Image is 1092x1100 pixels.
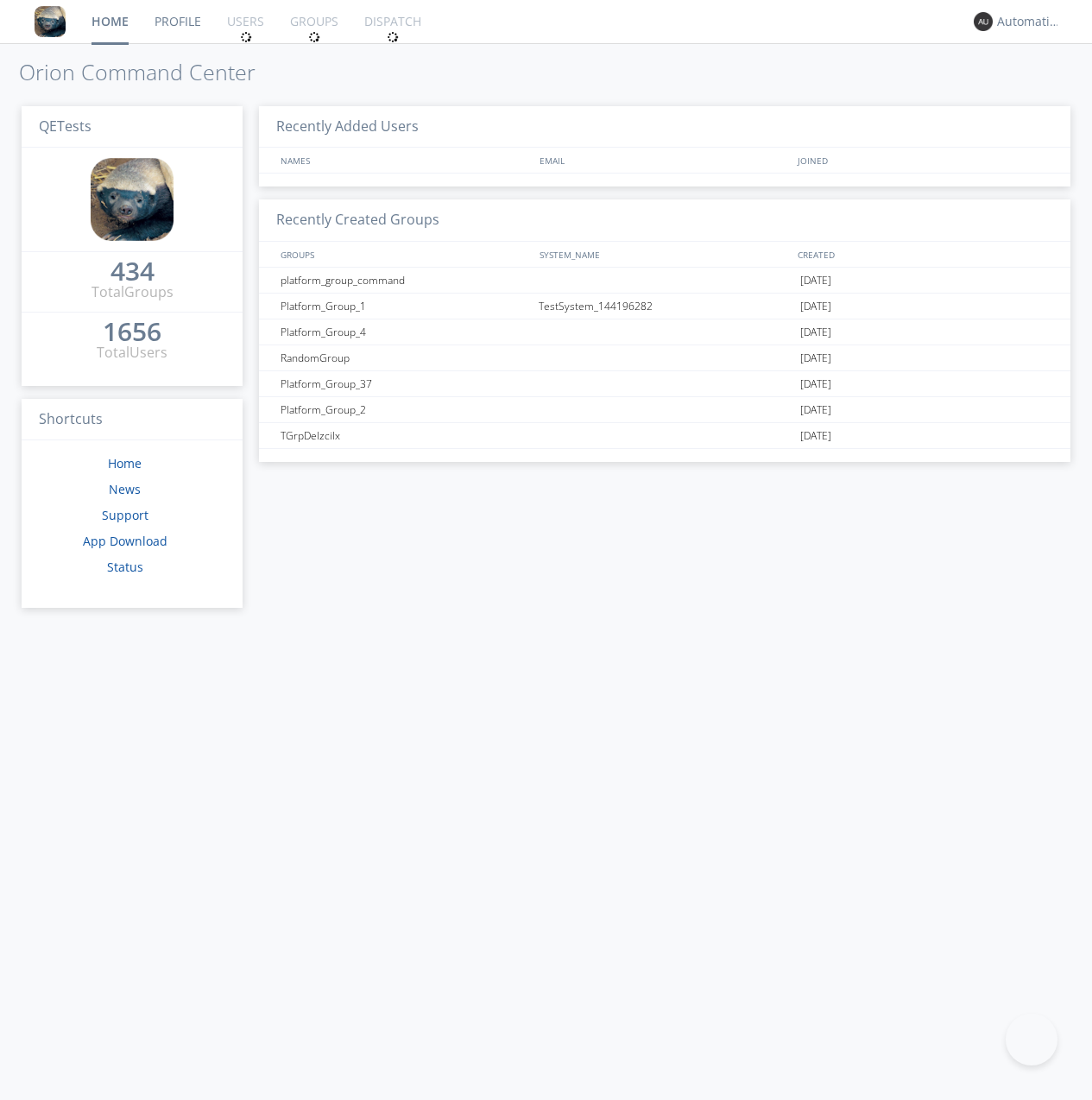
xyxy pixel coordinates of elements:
div: GROUPS [276,242,530,267]
a: Platform_Group_37[DATE] [259,371,1070,397]
h3: Shortcuts [22,399,243,441]
div: Platform_Group_2 [276,397,533,422]
h3: Recently Created Groups [259,199,1070,242]
a: 434 [110,262,155,282]
a: Home [108,455,142,471]
div: EMAIL [535,148,794,173]
span: [DATE] [800,371,831,397]
div: NAMES [276,148,530,173]
a: Status [107,559,143,575]
div: CREATED [793,242,1053,267]
img: spin.svg [240,31,252,43]
div: TGrpDelzcilx [276,423,533,448]
span: [DATE] [800,319,831,345]
iframe: Toggle Customer Support [1006,1014,1057,1065]
a: TGrpDelzcilx[DATE] [259,423,1070,449]
div: platform_group_command [276,268,533,293]
span: QETests [39,117,92,136]
img: 8ff700cf5bab4eb8a436322861af2272 [91,158,174,241]
a: Platform_Group_1TestSystem_144196282[DATE] [259,294,1070,319]
div: Platform_Group_1 [276,294,533,319]
span: [DATE] [800,423,831,449]
div: Platform_Group_37 [276,371,533,396]
a: Platform_Group_4[DATE] [259,319,1070,345]
img: spin.svg [387,31,399,43]
img: spin.svg [308,31,320,43]
a: App Download [83,533,167,549]
div: JOINED [793,148,1053,173]
span: [DATE] [800,345,831,371]
div: SYSTEM_NAME [535,242,794,267]
a: Platform_Group_2[DATE] [259,397,1070,423]
span: [DATE] [800,268,831,294]
div: RandomGroup [276,345,533,370]
img: 8ff700cf5bab4eb8a436322861af2272 [35,6,66,37]
a: platform_group_command[DATE] [259,268,1070,294]
a: Support [102,507,148,523]
h3: Recently Added Users [259,106,1070,149]
div: Automation+0004 [997,13,1062,30]
div: TestSystem_144196282 [534,294,796,319]
div: Platform_Group_4 [276,319,533,345]
div: 1656 [103,323,161,340]
span: [DATE] [800,397,831,423]
div: Total Users [97,343,167,363]
div: Total Groups [92,282,174,302]
a: RandomGroup[DATE] [259,345,1070,371]
div: 434 [110,262,155,280]
span: [DATE] [800,294,831,319]
a: News [109,481,141,497]
img: 373638.png [974,12,993,31]
a: 1656 [103,323,161,343]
